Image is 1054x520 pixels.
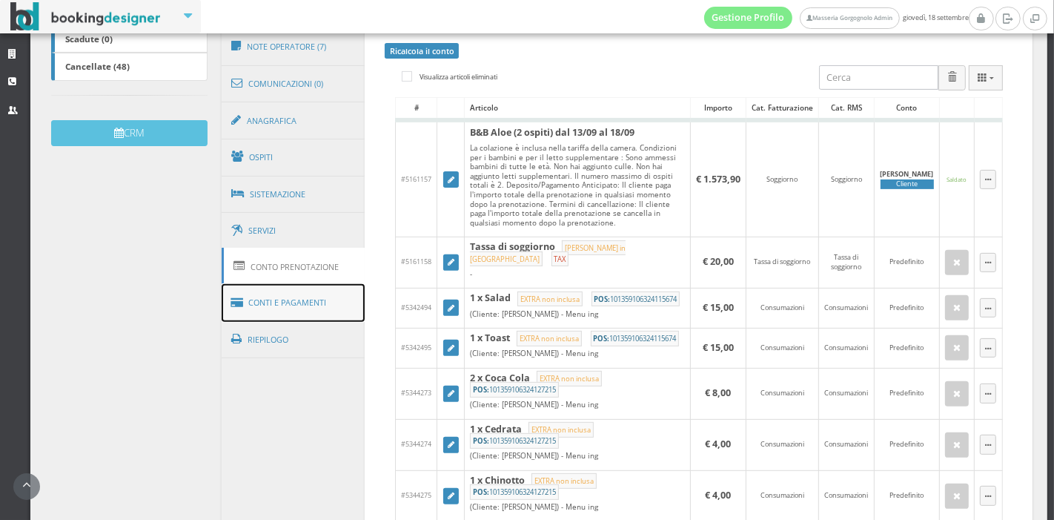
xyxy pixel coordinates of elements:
[222,320,365,359] a: Riepilogo
[473,487,489,497] b: POS:
[470,240,555,253] b: Tassa di soggiorno
[591,292,680,306] small: 101359106324115674
[51,53,208,81] a: Cancellate (48)
[696,173,740,185] b: € 1.573,90
[875,368,939,419] td: Predefinito
[818,368,875,419] td: Consumazioni
[470,502,684,512] div: (Cliente: [PERSON_NAME]) - Menu ing
[703,301,734,314] b: € 15,00
[704,7,969,29] span: giovedì, 18 settembre
[746,419,819,470] td: Consumazioni
[401,303,431,312] span: #5342494
[402,68,497,86] label: Visualizza articoli eliminati
[706,489,732,501] b: € 4,00
[470,400,684,409] div: (Cliente: [PERSON_NAME]) - Menu ing
[593,334,609,343] b: POS:
[875,288,939,328] td: Predefinito
[222,175,365,214] a: Sistemazione
[881,169,934,179] b: [PERSON_NAME]
[746,237,819,288] td: Tassa di soggiorno
[401,490,431,500] span: #5344275
[706,438,732,450] b: € 4,00
[396,98,437,119] div: #
[551,251,569,266] small: TAX
[470,143,684,227] div: La colazione è inclusa nella tariffa della camera. Condizioni per i bambini e per il letto supple...
[470,484,558,499] small: 101359106324127215
[746,288,819,328] td: Consumazioni
[470,474,525,487] b: 1 x Chinotto
[470,269,684,279] div: -
[517,331,581,346] small: EXTRA non inclusa
[401,257,431,266] span: #5161158
[222,284,365,322] a: Conti e Pagamenti
[537,371,601,386] small: EXTRA non inclusa
[819,65,938,90] input: Cerca
[875,328,939,368] td: Predefinito
[222,102,365,140] a: Anagrafica
[222,248,365,286] a: Conto Prenotazione
[875,237,939,288] td: Predefinito
[222,212,365,250] a: Servizi
[818,328,875,368] td: Consumazioni
[470,332,510,344] b: 1 x Toast
[222,27,365,66] a: Note Operatore (7)
[746,98,818,119] div: Cat. Fatturazione
[531,473,596,488] small: EXTRA non inclusa
[65,60,130,72] b: Cancellate (48)
[470,451,684,461] div: (Cliente: [PERSON_NAME]) - Menu ing
[818,237,875,288] td: Tassa di soggiorno
[800,7,899,29] a: Masseria Gorgognolo Admin
[470,292,511,304] b: 1 x Salad
[401,343,431,352] span: #5342495
[473,385,489,395] b: POS:
[969,65,1003,90] div: Colonne
[385,43,459,59] a: Ricalcola il conto
[470,382,558,397] small: 101359106324127215
[706,386,732,399] b: € 8,00
[10,2,161,31] img: BookingDesigner.com
[528,422,593,437] small: EXTRA non inclusa
[465,98,690,119] div: Articolo
[222,65,365,103] a: Comunicazioni (0)
[875,98,938,119] div: Conto
[818,120,875,237] td: Soggiorno
[881,180,934,189] div: Cliente
[591,331,679,346] small: 101359106324115674
[470,240,626,267] small: [PERSON_NAME] in [GEOGRAPHIC_DATA]
[65,33,113,45] b: Scadute (0)
[222,138,365,177] a: Ospiti
[691,98,746,119] div: Importo
[746,120,819,237] td: Soggiorno
[401,388,431,398] span: #5344273
[704,7,793,29] a: Gestione Profilo
[947,176,967,183] small: Saldato
[470,349,684,358] div: (Cliente: [PERSON_NAME]) - Menu ing
[470,309,684,319] div: (Cliente: [PERSON_NAME]) - Menu ing
[470,372,530,384] b: 2 x Coca Cola
[818,288,875,328] td: Consumazioni
[969,65,1003,90] button: Columns
[517,292,582,306] small: EXTRA non inclusa
[818,419,875,470] td: Consumazioni
[470,433,558,448] small: 101359106324127215
[401,439,431,449] span: #5344274
[746,368,819,419] td: Consumazioni
[819,98,875,119] div: Cat. RMS
[594,294,610,303] b: POS:
[470,126,634,139] b: B&B Aloe (2 ospiti) dal 13/09 al 18/09
[473,436,489,446] b: POS:
[470,423,522,435] b: 1 x Cedrata
[703,255,734,268] b: € 20,00
[401,174,431,184] span: #5161157
[875,419,939,470] td: Predefinito
[51,24,208,53] a: Scadute (0)
[746,328,819,368] td: Consumazioni
[51,120,208,146] button: CRM
[703,341,734,354] b: € 15,00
